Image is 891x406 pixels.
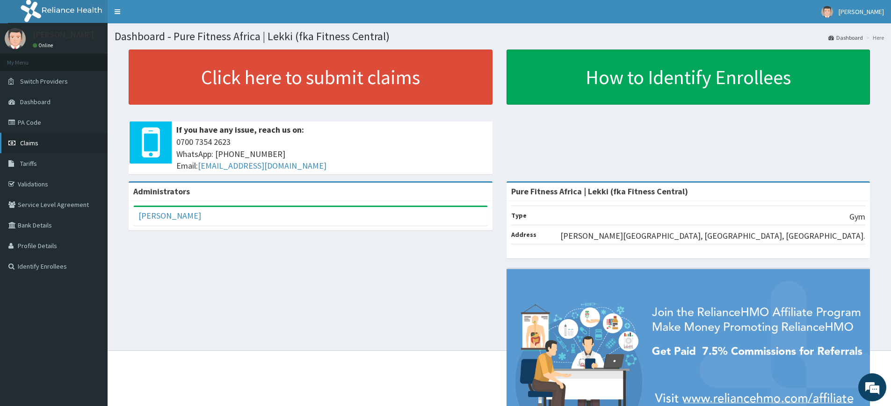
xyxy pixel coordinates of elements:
[198,160,326,171] a: [EMAIL_ADDRESS][DOMAIN_NAME]
[839,7,884,16] span: [PERSON_NAME]
[115,30,884,43] h1: Dashboard - Pure Fitness Africa | Lekki (fka Fitness Central)
[138,210,201,221] a: [PERSON_NAME]
[511,186,688,197] strong: Pure Fitness Africa | Lekki (fka Fitness Central)
[849,211,865,223] p: Gym
[821,6,833,18] img: User Image
[5,28,26,49] img: User Image
[133,186,190,197] b: Administrators
[560,230,865,242] p: [PERSON_NAME][GEOGRAPHIC_DATA], [GEOGRAPHIC_DATA], [GEOGRAPHIC_DATA].
[20,77,68,85] span: Switch Providers
[511,230,536,239] b: Address
[176,124,304,135] b: If you have any issue, reach us on:
[507,50,870,105] a: How to Identify Enrollees
[20,139,38,147] span: Claims
[176,136,488,172] span: 0700 7354 2623 WhatsApp: [PHONE_NUMBER] Email:
[511,211,527,220] b: Type
[828,34,863,42] a: Dashboard
[33,30,94,39] p: [PERSON_NAME]
[33,42,55,49] a: Online
[20,98,51,106] span: Dashboard
[129,50,493,105] a: Click here to submit claims
[864,34,884,42] li: Here
[20,159,37,168] span: Tariffs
